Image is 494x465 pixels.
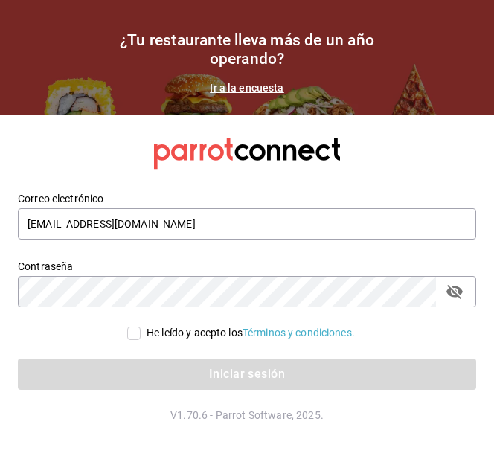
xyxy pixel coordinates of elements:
[18,408,476,423] p: V1.70.6 - Parrot Software, 2025.
[18,193,476,204] label: Correo electrónico
[210,82,283,94] a: Ir a la encuesta
[18,208,476,240] input: Ingresa tu correo electrónico
[243,327,355,339] a: Términos y condiciones.
[98,31,396,68] h1: ¿Tu restaurante lleva más de un año operando?
[147,325,355,341] div: He leído y acepto los
[442,279,467,304] button: passwordField
[18,261,476,272] label: Contraseña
